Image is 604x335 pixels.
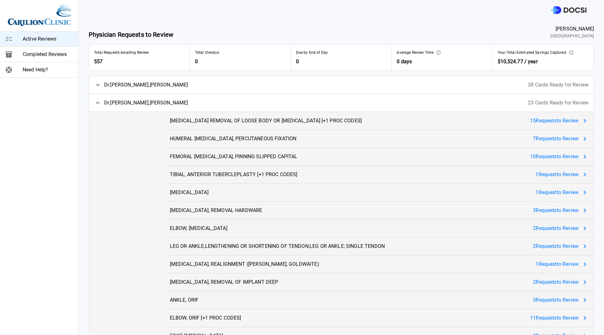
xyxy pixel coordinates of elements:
span: 10 Request s to Review [530,153,579,160]
span: 1 Request to Review [535,189,579,196]
img: DOCSI Logo [551,6,586,14]
span: [MEDICAL_DATA], REMOVAL OF IMPLANT DEEP [170,278,278,286]
span: Completed Reviews [23,51,73,58]
span: Active Reviews [23,35,73,43]
span: Average Review Time [397,50,433,55]
span: HUMERAL [MEDICAL_DATA], PERCUTANEOUS FIXATION [170,135,297,142]
span: Dr. [PERSON_NAME] , [PERSON_NAME] [104,99,188,107]
span: 11 Request s to Review [530,314,579,322]
span: [PERSON_NAME] [551,25,594,33]
span: 5 Request s to Review [533,296,579,304]
svg: This is the estimated annual impact of the preference card optimizations which you have approved.... [569,50,574,55]
span: 1 Request to Review [535,171,579,178]
span: [MEDICAL_DATA] [170,189,209,196]
span: [MEDICAL_DATA], REMOVAL HARDWARE [170,207,262,214]
span: 0 [195,58,286,65]
span: 1 Request to Review [535,260,579,268]
span: 2 Request s to Review [533,243,579,250]
span: 0 [296,58,387,65]
span: ANKLE, ORIF [170,296,199,304]
span: 3 Request s to Review [533,207,579,214]
span: [MEDICAL_DATA], REALIGNMENT ([PERSON_NAME], GOLDWAITE) [170,260,319,268]
span: LEG OR ANKLE,LENGTHENING OR SHORTENING OF TENDON,LEG OR ANKLE; SINGLE TENDON [170,243,385,250]
span: 2 Request s to Review [533,225,579,232]
span: 2 Request s to Review [533,278,579,286]
img: Site Logo [8,5,71,26]
svg: This represents the average time it takes from when an optimization is ready for your review to w... [436,50,441,55]
span: 38 Cards Ready for Review [528,81,589,89]
span: 15 Request s to Review [530,117,579,125]
span: TIBIAL, ANTERIOR TUBERCLEPLASTY [+1 PROC CODES] [170,171,298,178]
span: ELBOW, ORIF [+1 PROC CODES] [170,314,241,322]
span: [MEDICAL_DATA] REMOVAL OF LOOSE BODY OR [MEDICAL_DATA] [+1 PROC CODES] [170,117,362,125]
span: Physician Requests to Review [89,30,173,39]
span: 0 days [397,58,487,65]
span: [GEOGRAPHIC_DATA] [551,33,594,39]
span: $10,524.77 / year [498,59,538,64]
span: ELBOW, [MEDICAL_DATA] [170,225,227,232]
span: Need Help? [23,66,73,74]
span: FEMORAL [MEDICAL_DATA], PINNING SLIPPED CAPITAL [170,153,298,160]
span: 557 [94,58,185,65]
span: Due by End of Day [296,50,328,55]
span: 7 Request s to Review [533,135,579,142]
span: Total Requests Awaiting Review [94,50,149,55]
span: Your Total Estimated Savings Captured [498,50,566,55]
span: 23 Cards Ready for Review [528,99,589,107]
span: Total Overdue [195,50,219,55]
span: Dr. [PERSON_NAME] , [PERSON_NAME] [104,81,188,89]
